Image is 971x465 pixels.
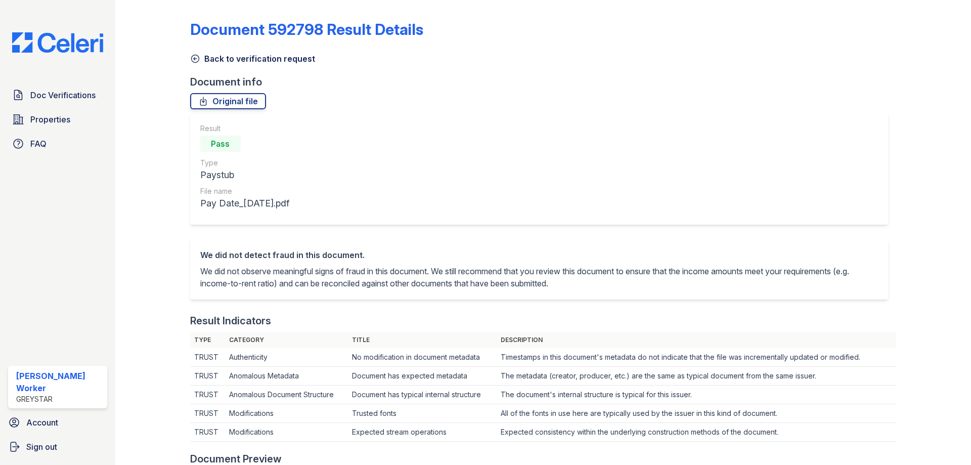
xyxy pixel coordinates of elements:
a: Original file [190,93,266,109]
th: Title [348,332,497,348]
div: Greystar [16,394,103,404]
td: TRUST [190,423,226,442]
th: Category [225,332,347,348]
td: Document has typical internal structure [348,386,497,404]
div: Paystub [200,168,289,182]
a: Document 592798 Result Details [190,20,423,38]
td: Expected consistency within the underlying construction methods of the document. [497,423,896,442]
td: Document has expected metadata [348,367,497,386]
span: Sign out [26,441,57,453]
td: TRUST [190,348,226,367]
span: FAQ [30,138,47,150]
div: Pass [200,136,241,152]
a: FAQ [8,134,107,154]
div: We did not detect fraud in this document. [200,249,878,261]
th: Type [190,332,226,348]
td: Trusted fonts [348,404,497,423]
td: Timestamps in this document's metadata do not indicate that the file was incrementally updated or... [497,348,896,367]
td: TRUST [190,386,226,404]
p: We did not observe meaningful signs of fraud in this document. We still recommend that you review... [200,265,878,289]
td: TRUST [190,367,226,386]
td: Anomalous Document Structure [225,386,347,404]
a: Back to verification request [190,53,315,65]
td: Anomalous Metadata [225,367,347,386]
div: Pay Date_[DATE].pdf [200,196,289,210]
td: No modification in document metadata [348,348,497,367]
td: Modifications [225,404,347,423]
div: Type [200,158,289,168]
a: Properties [8,109,107,130]
a: Sign out [4,437,111,457]
a: Doc Verifications [8,85,107,105]
td: Expected stream operations [348,423,497,442]
div: File name [200,186,289,196]
td: The document's internal structure is typical for this issuer. [497,386,896,404]
td: TRUST [190,404,226,423]
td: Modifications [225,423,347,442]
img: CE_Logo_Blue-a8612792a0a2168367f1c8372b55b34899dd931a85d93a1a3d3e32e68fde9ad4.png [4,32,111,53]
div: Result [200,123,289,134]
span: Doc Verifications [30,89,96,101]
div: [PERSON_NAME] Worker [16,370,103,394]
td: All of the fonts in use here are typically used by the issuer in this kind of document. [497,404,896,423]
td: Authenticity [225,348,347,367]
span: Properties [30,113,70,125]
a: Account [4,412,111,433]
div: Result Indicators [190,314,271,328]
th: Description [497,332,896,348]
td: The metadata (creator, producer, etc.) are the same as typical document from the same issuer. [497,367,896,386]
span: Account [26,416,58,429]
div: Document info [190,75,896,89]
